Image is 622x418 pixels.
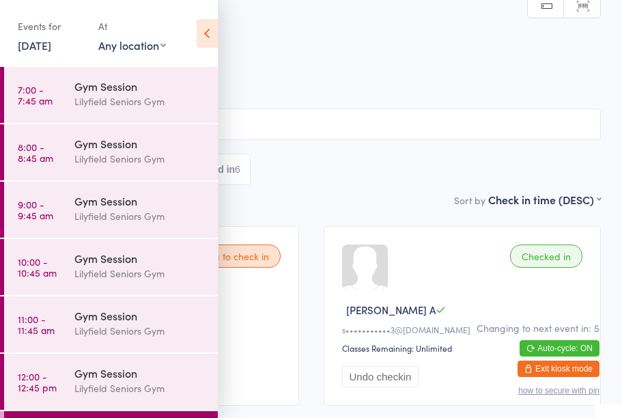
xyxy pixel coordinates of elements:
[4,239,218,295] a: 10:00 -10:45 amGym SessionLilyfield Seniors Gym
[477,321,599,335] div: Changing to next event in: 5
[518,386,599,395] button: how to secure with pin
[74,208,206,224] div: Lilyfield Seniors Gym
[98,15,166,38] div: At
[74,151,206,167] div: Lilyfield Seniors Gym
[454,193,485,207] label: Sort by
[520,340,599,357] button: Auto-cycle: ON
[21,62,580,76] span: Lilyfield Seniors Gym
[4,67,218,123] a: 7:00 -7:45 amGym SessionLilyfield Seniors Gym
[4,182,218,238] a: 9:00 -9:45 amGym SessionLilyfield Seniors Gym
[74,251,206,266] div: Gym Session
[18,256,57,278] time: 10:00 - 10:45 am
[74,193,206,208] div: Gym Session
[518,361,599,377] button: Exit kiosk mode
[21,109,601,140] input: Search
[21,76,601,89] span: Seniors [PERSON_NAME]
[74,79,206,94] div: Gym Session
[74,94,206,109] div: Lilyfield Seniors Gym
[98,38,166,53] div: Any location
[4,124,218,180] a: 8:00 -8:45 amGym SessionLilyfield Seniors Gym
[176,245,281,268] div: Waiting to check in
[18,141,53,163] time: 8:00 - 8:45 am
[74,308,206,323] div: Gym Session
[342,324,587,335] div: s•••••••••••3@[DOMAIN_NAME]
[18,313,55,335] time: 11:00 - 11:45 am
[510,245,582,268] div: Checked in
[74,323,206,339] div: Lilyfield Seniors Gym
[342,342,587,354] div: Classes Remaining: Unlimited
[18,371,57,393] time: 12:00 - 12:45 pm
[488,192,601,207] div: Check in time (DESC)
[4,354,218,410] a: 12:00 -12:45 pmGym SessionLilyfield Seniors Gym
[235,164,240,175] div: 6
[74,136,206,151] div: Gym Session
[21,19,601,42] h2: Gym Session Check-in
[346,303,436,317] span: [PERSON_NAME] A
[18,84,53,106] time: 7:00 - 7:45 am
[74,266,206,281] div: Lilyfield Seniors Gym
[18,38,51,53] a: [DATE]
[74,380,206,396] div: Lilyfield Seniors Gym
[4,296,218,352] a: 11:00 -11:45 amGym SessionLilyfield Seniors Gym
[21,48,580,62] span: [DATE] 1:00pm
[74,365,206,380] div: Gym Session
[18,199,53,221] time: 9:00 - 9:45 am
[18,15,85,38] div: Events for
[342,366,419,387] button: Undo checkin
